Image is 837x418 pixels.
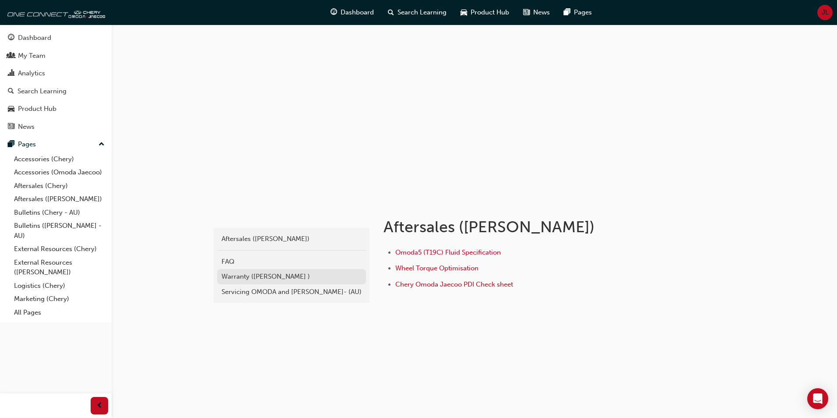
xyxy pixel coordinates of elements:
a: Dashboard [4,30,108,46]
a: car-iconProduct Hub [454,4,516,21]
a: Aftersales ([PERSON_NAME]) [217,231,366,247]
span: pages-icon [8,141,14,149]
a: Bulletins ([PERSON_NAME] - AU) [11,219,108,242]
div: Dashboard [18,33,51,43]
span: up-icon [98,139,105,150]
a: Aftersales ([PERSON_NAME]) [11,192,108,206]
a: guage-iconDashboard [324,4,381,21]
a: News [4,119,108,135]
a: Search Learning [4,83,108,99]
a: Wheel Torque Optimisation [395,264,478,272]
div: Analytics [18,68,45,78]
div: Pages [18,139,36,149]
span: news-icon [523,7,530,18]
a: Analytics [4,65,108,81]
button: Pages [4,136,108,152]
div: Search Learning [18,86,67,96]
a: Aftersales (Chery) [11,179,108,193]
div: News [18,122,35,132]
span: Search Learning [397,7,447,18]
a: pages-iconPages [557,4,599,21]
a: Accessories (Omoda Jaecoo) [11,166,108,179]
div: Aftersales ([PERSON_NAME]) [222,234,362,244]
a: Product Hub [4,101,108,117]
a: search-iconSearch Learning [381,4,454,21]
button: JL [817,5,833,20]
a: Logistics (Chery) [11,279,108,293]
span: Product Hub [471,7,509,18]
a: External Resources ([PERSON_NAME]) [11,256,108,279]
span: search-icon [8,88,14,96]
div: Open Intercom Messenger [807,388,828,409]
a: Accessories (Chery) [11,152,108,166]
a: FAQ [217,254,366,269]
a: Chery Omoda Jaecoo PDI Check sheet [395,280,513,288]
a: Marketing (Chery) [11,292,108,306]
a: Servicing OMODA and [PERSON_NAME]- (AU) [217,284,366,300]
span: search-icon [388,7,394,18]
span: Pages [574,7,592,18]
a: All Pages [11,306,108,319]
span: prev-icon [96,400,103,411]
span: guage-icon [8,34,14,42]
a: External Resources (Chery) [11,242,108,256]
a: news-iconNews [516,4,557,21]
span: car-icon [461,7,467,18]
a: Omoda5 (T19C) Fluid Specification [395,248,501,256]
div: Warranty ([PERSON_NAME] ) [222,272,362,282]
span: Dashboard [341,7,374,18]
span: car-icon [8,105,14,113]
span: people-icon [8,52,14,60]
a: My Team [4,48,108,64]
span: pages-icon [564,7,570,18]
a: Warranty ([PERSON_NAME] ) [217,269,366,284]
div: Product Hub [18,104,56,114]
div: My Team [18,51,46,61]
span: chart-icon [8,70,14,78]
a: Bulletins (Chery - AU) [11,206,108,220]
span: news-icon [8,123,14,131]
button: DashboardMy TeamAnalyticsSearch LearningProduct HubNews [4,28,108,136]
h1: Aftersales ([PERSON_NAME]) [383,217,671,237]
span: JL [822,7,829,18]
div: FAQ [222,257,362,267]
span: News [533,7,550,18]
span: guage-icon [331,7,337,18]
div: Servicing OMODA and [PERSON_NAME]- (AU) [222,287,362,297]
img: oneconnect [4,4,105,21]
